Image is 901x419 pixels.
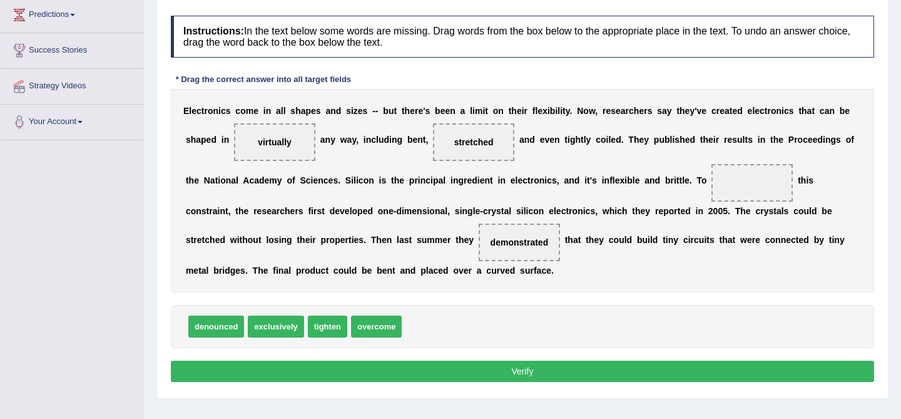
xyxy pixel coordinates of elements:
[191,135,196,145] b: h
[616,135,621,145] b: d
[690,135,695,145] b: d
[498,175,501,185] b: i
[210,175,215,185] b: a
[472,175,477,185] b: d
[529,135,535,145] b: d
[220,175,226,185] b: o
[196,135,201,145] b: a
[807,106,812,116] b: a
[389,106,394,116] b: u
[405,106,410,116] b: h
[789,106,794,116] b: s
[211,135,216,145] b: d
[445,106,450,116] b: e
[281,106,283,116] b: l
[608,135,611,145] b: l
[758,135,760,145] b: i
[676,106,680,116] b: t
[517,106,522,116] b: e
[183,106,189,116] b: E
[493,106,499,116] b: o
[606,135,609,145] b: i
[191,106,196,116] b: e
[589,106,595,116] b: w
[562,106,566,116] b: t
[616,106,621,116] b: e
[748,135,753,145] b: s
[363,106,368,116] b: s
[695,106,696,116] b: '
[475,106,482,116] b: m
[477,175,480,185] b: i
[542,106,547,116] b: x
[464,175,467,185] b: r
[412,135,417,145] b: e
[765,106,768,116] b: t
[674,135,680,145] b: s
[639,106,644,116] b: e
[389,135,392,145] b: i
[254,175,259,185] b: a
[305,106,311,116] b: p
[171,16,874,58] h4: In the text below some words are missing. Drag words from the box below to the appropriate place ...
[384,135,390,145] b: d
[316,106,321,116] b: s
[648,106,653,116] b: s
[423,135,426,145] b: t
[258,137,292,147] span: virtually
[369,175,374,185] b: n
[825,106,830,116] b: a
[748,106,753,116] b: e
[524,135,530,145] b: n
[568,135,570,145] b: i
[509,106,512,116] b: t
[690,106,695,116] b: y
[716,106,720,116] b: r
[392,135,397,145] b: n
[771,106,776,116] b: o
[770,135,773,145] b: t
[336,106,342,116] b: d
[639,135,644,145] b: e
[560,106,562,116] b: i
[621,106,626,116] b: a
[755,106,760,116] b: e
[555,106,557,116] b: i
[836,135,841,145] b: s
[364,135,366,145] b: i
[522,106,524,116] b: i
[566,106,570,116] b: y
[402,106,405,116] b: t
[511,106,517,116] b: h
[697,106,702,116] b: v
[381,175,386,185] b: s
[776,106,782,116] b: n
[226,106,231,116] b: s
[243,175,249,185] b: A
[277,175,282,185] b: y
[808,135,813,145] b: e
[295,106,301,116] b: h
[685,106,690,116] b: e
[532,106,536,116] b: f
[347,135,352,145] b: a
[584,135,586,145] b: l
[825,135,831,145] b: n
[480,175,485,185] b: e
[840,106,845,116] b: b
[732,135,737,145] b: s
[433,175,439,185] b: p
[425,135,428,145] b: ,
[354,175,356,185] b: l
[246,106,253,116] b: m
[519,135,524,145] b: a
[527,175,531,185] b: t
[829,106,835,116] b: n
[701,106,706,116] b: e
[813,135,818,145] b: e
[414,175,417,185] b: r
[352,135,356,145] b: y
[595,106,598,116] b: ,
[311,175,313,185] b: i
[517,175,522,185] b: e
